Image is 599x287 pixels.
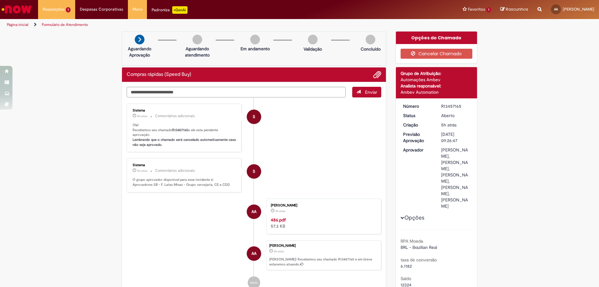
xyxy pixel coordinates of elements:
[133,6,142,12] span: More
[7,22,28,27] a: Página inicial
[251,204,256,219] span: AA
[155,113,195,119] small: Comentários adicionais
[42,22,88,27] a: Formulário de Atendimento
[366,35,375,44] img: img-circle-grey.png
[133,137,237,147] b: Lembrando que o chamado será cancelado automaticamente caso não seja aprovado.
[441,131,470,144] div: [DATE] 09:26:47
[401,245,437,250] span: BRL - Brazilian Real
[269,244,378,248] div: [PERSON_NAME]
[401,257,437,263] b: taxa de conversão
[398,131,437,144] dt: Previsão Aprovação
[182,46,212,58] p: Aguardando atendimento
[401,70,473,77] div: Grupo de Atribuição:
[441,103,470,109] div: R13457165
[401,238,423,244] b: RPA Moeda
[155,168,195,173] small: Comentários adicionais
[269,257,378,267] p: [PERSON_NAME]! Recebemos seu chamado R13457165 e em breve estaremos atuando.
[352,87,381,97] button: Enviar
[275,209,285,213] time: 28/08/2025 11:26:17
[304,46,322,52] p: Validação
[137,169,147,173] time: 28/08/2025 11:26:56
[253,109,255,124] span: S
[271,204,375,207] div: [PERSON_NAME]
[401,89,473,95] div: Ambev Automation
[398,147,437,153] dt: Aprovador
[500,7,528,12] a: Rascunhos
[271,217,286,223] a: 486.pdf
[506,6,528,12] span: Rascunhos
[43,6,65,12] span: Requisições
[271,217,375,229] div: 57.3 KB
[441,122,456,128] span: 5h atrás
[401,83,473,89] div: Analista responsável:
[275,209,285,213] span: 5h atrás
[80,6,123,12] span: Despesas Corporativas
[398,112,437,119] dt: Status
[247,110,261,124] div: System
[401,77,473,83] div: Automações Ambev
[398,103,437,109] dt: Número
[137,169,147,173] span: 5h atrás
[137,114,147,118] span: 5h atrás
[192,35,202,44] img: img-circle-grey.png
[373,71,381,79] button: Adicionar anexos
[127,87,346,97] textarea: Digite sua mensagem aqui...
[247,205,261,219] div: Amanda Paulina Carvalho Alves
[250,35,260,44] img: img-circle-grey.png
[441,112,470,119] div: Aberto
[563,7,594,12] span: [PERSON_NAME]
[274,250,284,253] time: 28/08/2025 11:26:47
[66,7,71,12] span: 1
[137,114,147,118] time: 28/08/2025 11:26:59
[441,122,470,128] div: 28/08/2025 11:26:47
[401,49,473,59] button: Cancelar Chamado
[133,109,236,112] div: Sistema
[124,46,155,58] p: Aguardando Aprovação
[401,276,411,281] b: Saldo
[468,6,485,12] span: Favoritos
[152,6,187,14] div: Padroniza
[247,246,261,261] div: Amanda Paulina Carvalho Alves
[251,246,256,261] span: AA
[441,147,470,209] div: [PERSON_NAME], [PERSON_NAME], [PERSON_NAME], [PERSON_NAME], [PERSON_NAME]
[133,177,236,187] p: O grupo aprovador disponível para esse incidente é: Aprovadores SB - F. Latas Minas - Grupo cerve...
[554,7,558,11] span: AA
[365,89,377,95] span: Enviar
[398,122,437,128] dt: Criação
[486,7,491,12] span: 1
[127,72,191,77] h2: Compras rápidas (Speed Buy) Histórico de tíquete
[361,46,381,52] p: Concluído
[133,163,236,167] div: Sistema
[274,250,284,253] span: 5h atrás
[253,164,255,179] span: S
[133,123,236,147] p: Olá! Recebemos seu chamado e ele esta pendente aprovação.
[241,46,270,52] p: Em andamento
[127,240,381,270] li: Amanda Paulina Carvalho Alves
[135,35,144,44] img: arrow-next.png
[401,263,412,269] span: 6.1182
[247,164,261,179] div: System
[5,19,395,31] ul: Trilhas de página
[172,6,187,14] p: +GenAi
[308,35,318,44] img: img-circle-grey.png
[396,32,477,44] div: Opções do Chamado
[441,122,456,128] time: 28/08/2025 11:26:47
[172,128,188,132] b: R13457165
[1,3,33,16] img: ServiceNow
